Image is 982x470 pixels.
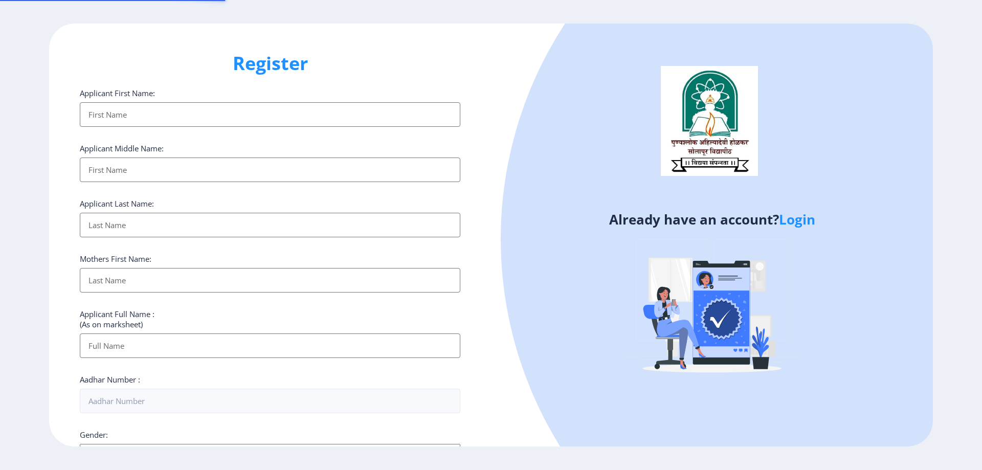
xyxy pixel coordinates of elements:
[80,102,460,127] input: First Name
[661,66,758,175] img: logo
[80,374,140,385] label: Aadhar Number :
[622,219,801,398] img: Verified-rafiki.svg
[499,211,925,228] h4: Already have an account?
[779,210,815,229] a: Login
[80,389,460,413] input: Aadhar Number
[80,213,460,237] input: Last Name
[80,309,154,329] label: Applicant Full Name : (As on marksheet)
[80,333,460,358] input: Full Name
[80,51,460,76] h1: Register
[80,198,154,209] label: Applicant Last Name:
[80,268,460,293] input: Last Name
[80,158,460,182] input: First Name
[80,88,155,98] label: Applicant First Name:
[80,254,151,264] label: Mothers First Name:
[80,430,108,440] label: Gender:
[80,143,164,153] label: Applicant Middle Name:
